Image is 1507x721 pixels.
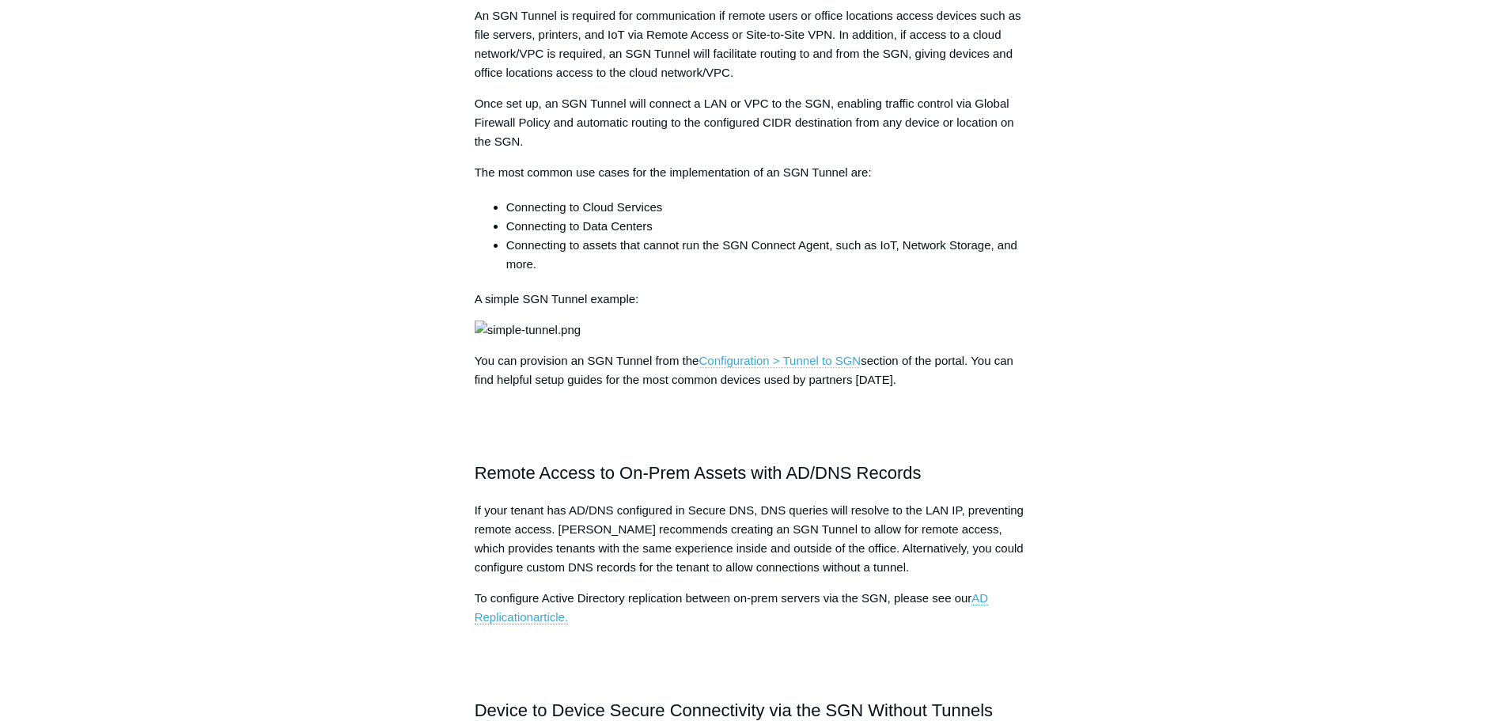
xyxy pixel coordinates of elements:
[475,321,581,340] img: simple-tunnel.png
[475,97,1014,148] span: Once set up, an SGN Tunnel will connect a LAN or VPC to the SGN, enabling traffic control via Glo...
[475,591,972,605] span: To configure Active Directory replication between on-prem servers via the SGN, please see our
[475,354,699,367] span: You can provision an SGN Tunnel from the
[475,292,639,305] span: A simple SGN Tunnel example:
[475,165,872,179] span: The most common use cases for the implementation of an SGN Tunnel are:
[475,9,1021,79] span: An SGN Tunnel is required for communication if remote users or office locations access devices su...
[475,463,922,483] span: Remote Access to On-Prem Assets with AD/DNS Records
[475,700,993,720] span: Device to Device Secure Connectivity via the SGN Without Tunnels
[506,238,1017,271] span: Connecting to assets that cannot run the SGN Connect Agent, such as IoT, Network Storage, and more.
[506,219,653,233] span: Connecting to Data Centers
[475,354,1013,386] span: section of the portal. You can find helpful setup guides for the most common devices used by part...
[699,354,861,368] a: Configuration > Tunnel to SGN
[533,610,568,624] span: article.
[506,200,663,214] span: Connecting to Cloud Services
[475,503,1024,574] span: If your tenant has AD/DNS configured in Secure DNS, DNS queries will resolve to the LAN IP, preve...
